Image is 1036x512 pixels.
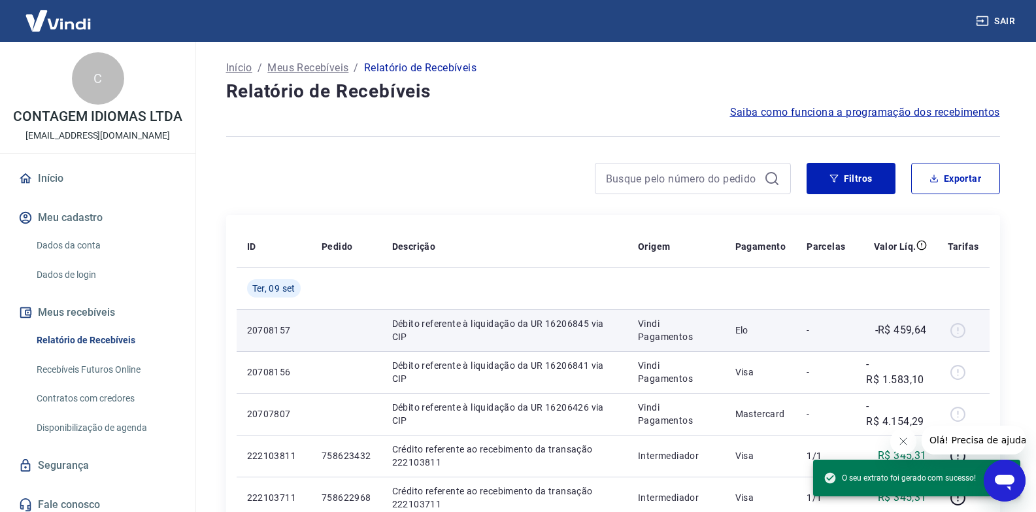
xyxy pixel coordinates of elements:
p: Débito referente à liquidação da UR 16206426 via CIP [392,401,617,427]
a: Disponibilização de agenda [31,415,180,441]
p: 758622968 [322,491,371,504]
p: Parcelas [807,240,845,253]
p: - [807,366,845,379]
p: Valor Líq. [874,240,916,253]
p: Débito referente à liquidação da UR 16206845 via CIP [392,317,617,343]
p: Vindi Pagamentos [638,359,714,385]
iframe: Mensagem da empresa [922,426,1026,454]
p: / [354,60,358,76]
p: Crédito referente ao recebimento da transação 222103811 [392,443,617,469]
p: [EMAIL_ADDRESS][DOMAIN_NAME] [25,129,170,143]
p: Origem [638,240,670,253]
p: Relatório de Recebíveis [364,60,476,76]
p: 222103811 [247,449,301,462]
p: - [807,324,845,337]
p: - [807,407,845,420]
p: R$ 345,31 [878,448,927,464]
a: Dados de login [31,262,180,288]
p: Descrição [392,240,436,253]
span: O seu extrato foi gerado com sucesso! [824,471,976,485]
a: Segurança [16,451,180,480]
p: / [258,60,262,76]
p: 1/1 [807,491,845,504]
p: Vindi Pagamentos [638,401,714,427]
button: Meus recebíveis [16,298,180,327]
p: Crédito referente ao recebimento da transação 222103711 [392,485,617,511]
p: -R$ 1.583,10 [866,356,926,388]
p: Intermediador [638,449,714,462]
a: Meus Recebíveis [267,60,348,76]
button: Exportar [911,163,1000,194]
p: R$ 345,31 [878,490,927,505]
iframe: Fechar mensagem [890,428,916,454]
p: 20708157 [247,324,301,337]
p: Tarifas [948,240,979,253]
input: Busque pelo número do pedido [606,169,759,188]
p: Visa [735,366,786,379]
p: 1/1 [807,449,845,462]
p: CONTAGEM IDIOMAS LTDA [13,110,182,124]
p: Vindi Pagamentos [638,317,714,343]
p: 758623432 [322,449,371,462]
p: Visa [735,491,786,504]
p: Mastercard [735,407,786,420]
a: Relatório de Recebíveis [31,327,180,354]
span: Olá! Precisa de ajuda? [8,9,110,20]
h4: Relatório de Recebíveis [226,78,1000,105]
button: Filtros [807,163,895,194]
p: Pedido [322,240,352,253]
p: -R$ 4.154,29 [866,398,926,430]
p: Intermediador [638,491,714,504]
iframe: Botão para abrir a janela de mensagens [984,460,1026,502]
p: Débito referente à liquidação da UR 16206841 via CIP [392,359,617,385]
p: 20708156 [247,366,301,379]
p: Pagamento [735,240,786,253]
button: Sair [973,9,1020,33]
a: Início [16,164,180,193]
p: Visa [735,449,786,462]
span: Ter, 09 set [252,282,295,295]
p: Elo [735,324,786,337]
img: Vindi [16,1,101,41]
a: Saiba como funciona a programação dos recebimentos [730,105,1000,120]
button: Meu cadastro [16,203,180,232]
p: -R$ 459,64 [875,322,927,338]
div: C [72,52,124,105]
a: Contratos com credores [31,385,180,412]
p: 20707807 [247,407,301,420]
a: Início [226,60,252,76]
a: Recebíveis Futuros Online [31,356,180,383]
p: ID [247,240,256,253]
a: Dados da conta [31,232,180,259]
p: 222103711 [247,491,301,504]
